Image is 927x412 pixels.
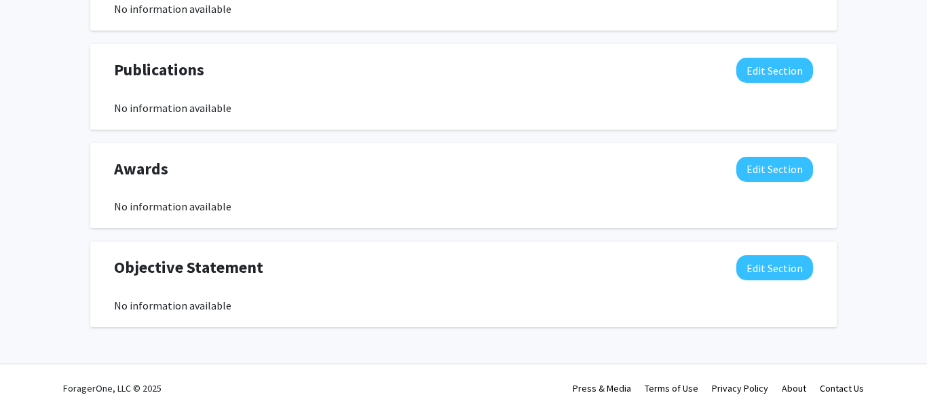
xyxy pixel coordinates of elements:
button: Edit Objective Statement [736,255,813,280]
a: Contact Us [820,382,864,394]
button: Edit Publications [736,58,813,83]
a: Privacy Policy [712,382,768,394]
a: Terms of Use [645,382,698,394]
button: Edit Awards [736,157,813,182]
iframe: Chat [10,351,58,402]
div: No information available [114,198,813,214]
a: About [782,382,806,394]
span: Publications [114,58,204,82]
span: Awards [114,157,168,181]
div: ForagerOne, LLC © 2025 [63,364,162,412]
span: Objective Statement [114,255,263,280]
a: Press & Media [573,382,631,394]
div: No information available [114,1,813,17]
div: No information available [114,100,813,116]
div: No information available [114,297,813,314]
